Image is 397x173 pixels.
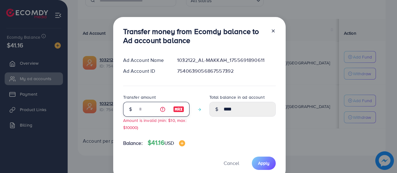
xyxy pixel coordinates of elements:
span: Apply [258,160,270,166]
div: Ad Account Name [118,57,172,64]
small: Amount is invalid (min: $10, max: $10000) [123,117,186,130]
h4: $41.16 [148,139,185,147]
img: image [173,106,184,113]
div: 1032122_AL-MAKKAH_1755691890611 [172,57,280,64]
button: Cancel [216,157,247,170]
span: Cancel [224,160,239,167]
button: Apply [252,157,276,170]
span: USD [164,140,174,146]
div: Ad Account ID [118,67,172,75]
h3: Transfer money from Ecomdy balance to Ad account balance [123,27,266,45]
label: Total balance in ad account [209,94,265,100]
div: 7540639056867557392 [172,67,280,75]
img: image [179,140,185,146]
label: Transfer amount [123,94,156,100]
span: Balance: [123,140,143,147]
